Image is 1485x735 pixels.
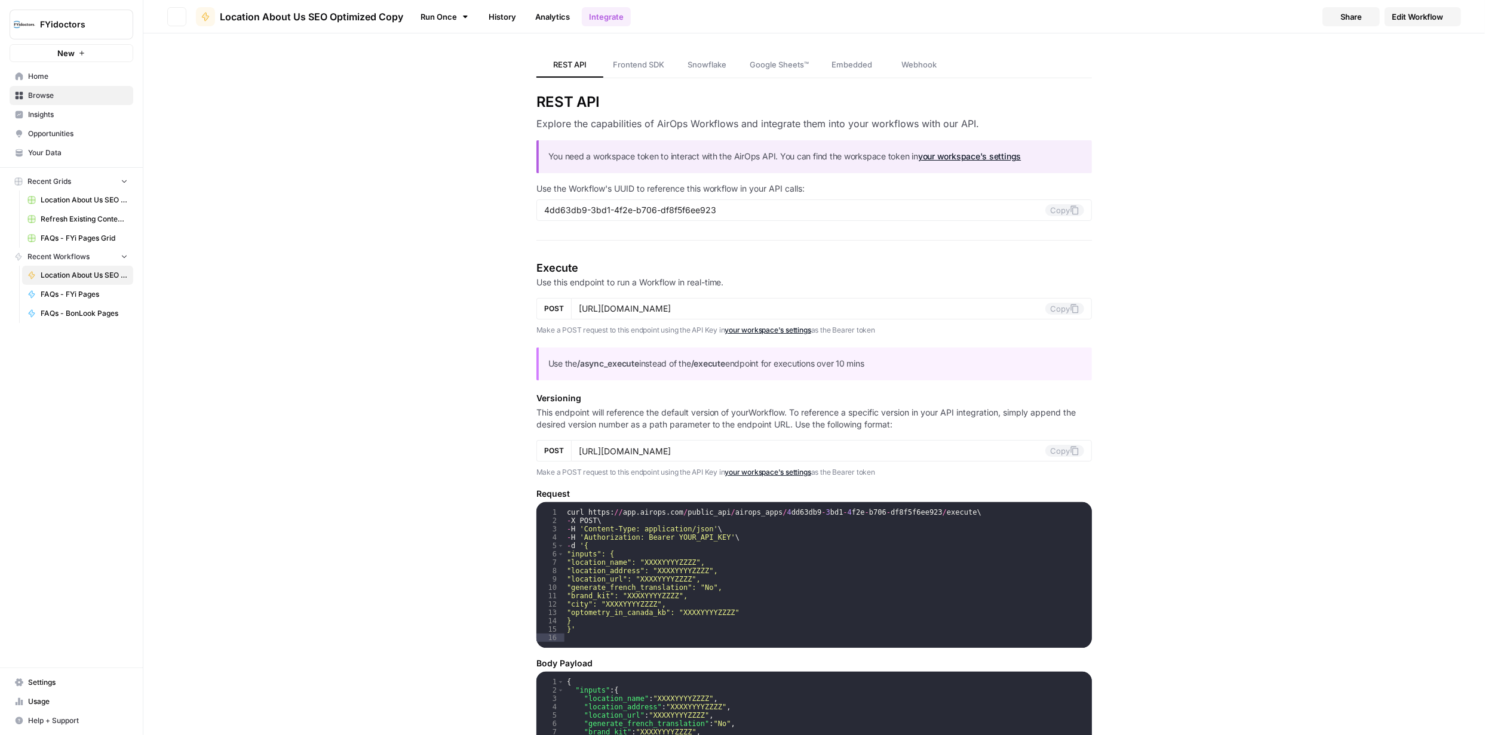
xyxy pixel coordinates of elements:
div: 16 [536,633,564,642]
div: 5 [536,711,564,719]
div: 1 [536,508,564,516]
button: Recent Grids [10,173,133,190]
img: tab_domain_overview_orange.svg [35,69,44,79]
div: 7 [536,558,564,567]
a: Settings [10,673,133,692]
a: Location About Us SEO Optimized Copy [22,266,133,285]
span: Location About Us SEO Optimized Copy [41,270,128,281]
div: 6 [536,719,564,728]
div: 2 [536,686,564,694]
div: 1 [536,678,564,686]
a: Home [10,67,133,86]
div: 5 [536,542,564,550]
span: FAQs - FYi Pages Grid [41,233,128,244]
a: Run Once [413,7,477,27]
span: Home [28,71,128,82]
a: Location About Us SEO Optimized Copy Grid [22,190,133,210]
span: Recent Workflows [27,251,90,262]
div: 10 [536,583,564,592]
span: Location About Us SEO Optimized Copy [220,10,403,24]
span: Browse [28,90,128,101]
a: History [481,7,523,26]
span: Insights [28,109,128,120]
span: Toggle code folding, rows 1 through 11 [557,678,564,686]
span: Embedded [832,59,873,70]
a: Edit Workflow [1385,7,1461,26]
h3: Explore the capabilities of AirOps Workflows and integrate them into your workflows with our API. [536,116,1093,131]
span: REST API [553,59,587,70]
img: tab_keywords_by_traffic_grey.svg [121,69,130,79]
button: New [10,44,133,62]
a: FAQs - FYi Pages Grid [22,229,133,248]
span: Share [1340,11,1362,23]
p: This endpoint will reference the default version of your Workflow . To reference a specific versi... [536,407,1093,430]
span: FYidoctors [40,19,112,30]
div: Keywords by Traffic [134,70,197,78]
div: 9 [536,575,564,583]
p: Use this endpoint to run a Workflow in real-time. [536,276,1093,288]
button: Copy [1045,445,1084,457]
span: Recent Grids [27,176,71,187]
h5: Request [536,488,1093,500]
div: 14 [536,617,564,625]
a: Refresh Existing Content - FYidoctors [22,210,133,229]
div: 12 [536,600,564,608]
a: FAQs - BonLook Pages [22,304,133,323]
p: Use the Workflow's UUID to reference this workflow in your API calls: [536,183,1093,195]
button: Copy [1045,204,1084,216]
span: Snowflake [688,59,726,70]
a: Opportunities [10,124,133,143]
a: Browse [10,86,133,105]
span: Your Data [28,147,128,158]
span: Google Sheets™ [750,59,809,70]
a: Integrate [582,7,631,26]
button: Recent Workflows [10,248,133,266]
h2: REST API [536,93,1093,112]
span: Refresh Existing Content - FYidoctors [41,214,128,225]
span: FAQs - FYi Pages [41,289,128,300]
p: Make a POST request to this endpoint using the API Key in as the Bearer token [536,324,1093,336]
p: Make a POST request to this endpoint using the API Key in as the Bearer token [536,466,1093,478]
a: FAQs - FYi Pages [22,285,133,304]
p: Use the instead of the endpoint for executions over 10 mins [548,357,1083,371]
div: 11 [536,592,564,600]
a: Frontend SDK [603,53,674,78]
span: Help + Support [28,715,128,726]
a: Google Sheets™ [741,53,819,78]
a: Snowflake [674,53,741,78]
div: 6 [536,550,564,558]
a: your workspace's settings [918,151,1021,161]
div: 15 [536,625,564,633]
div: 13 [536,608,564,617]
div: 3 [536,694,564,703]
div: Domain Overview [48,70,107,78]
div: 4 [536,533,564,542]
strong: /async_execute [577,358,639,368]
a: REST API [536,53,603,78]
button: Help + Support [10,711,133,730]
a: your workspace's settings [725,325,811,334]
div: v 4.0.25 [33,19,59,29]
p: You need a workspace token to interact with the AirOps API. You can find the workspace token in [548,150,1083,164]
span: Frontend SDK [613,59,664,70]
a: your workspace's settings [725,468,811,476]
a: Analytics [528,7,577,26]
span: Location About Us SEO Optimized Copy Grid [41,195,128,205]
button: Workspace: FYidoctors [10,10,133,39]
img: website_grey.svg [19,31,29,41]
div: 3 [536,525,564,533]
span: Opportunities [28,128,128,139]
a: Usage [10,692,133,711]
span: POST [544,445,564,456]
a: Your Data [10,143,133,162]
span: New [57,47,75,59]
button: Share [1323,7,1380,26]
span: Toggle code folding, rows 6 through 14 [557,550,564,558]
a: Location About Us SEO Optimized Copy [196,7,403,26]
span: Settings [28,677,128,688]
strong: /execute [691,358,725,368]
a: Webhook [886,53,953,78]
span: POST [544,303,564,314]
div: 2 [536,516,564,525]
button: Copy [1045,303,1084,315]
